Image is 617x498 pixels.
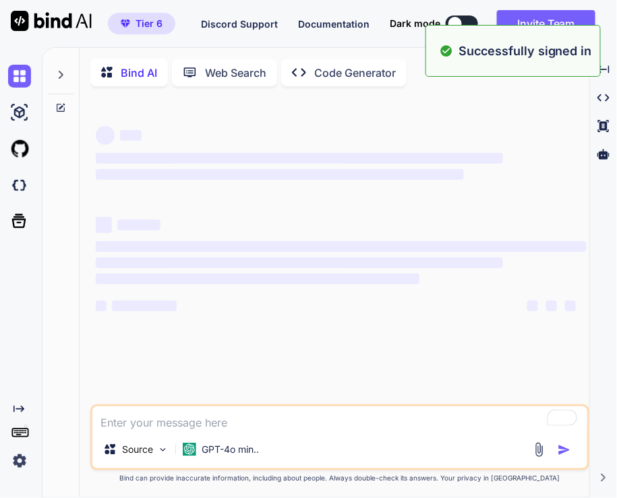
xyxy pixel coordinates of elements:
[8,101,31,124] img: ai-studio
[531,442,547,458] img: attachment
[201,17,278,31] button: Discord Support
[121,65,157,81] p: Bind AI
[96,153,503,164] span: ‌
[120,130,142,141] span: ‌
[11,11,92,31] img: Bind AI
[108,13,175,34] button: premiumTier 6
[459,42,592,60] p: Successfully signed in
[96,126,115,145] span: ‌
[96,169,464,180] span: ‌
[96,257,503,268] span: ‌
[497,10,595,37] button: Invite Team
[96,274,419,284] span: ‌
[390,17,440,30] span: Dark mode
[136,17,163,30] span: Tier 6
[8,449,31,472] img: settings
[565,301,576,311] span: ‌
[8,174,31,197] img: darkCloudIdeIcon
[96,301,107,311] span: ‌
[92,406,587,431] textarea: To enrich screen reader interactions, please activate Accessibility in Grammarly extension settings
[205,65,266,81] p: Web Search
[117,220,160,230] span: ‌
[202,443,259,456] p: GPT-4o min..
[546,301,557,311] span: ‌
[112,301,177,311] span: ‌
[157,444,169,456] img: Pick Models
[121,20,130,28] img: premium
[122,443,153,456] p: Source
[96,217,112,233] span: ‌
[8,137,31,160] img: githubLight
[558,443,571,457] img: icon
[183,443,196,456] img: GPT-4o mini
[298,17,370,31] button: Documentation
[298,18,370,30] span: Documentation
[96,241,587,252] span: ‌
[90,473,589,483] p: Bind can provide inaccurate information, including about people. Always double-check its answers....
[314,65,396,81] p: Code Generator
[527,301,538,311] span: ‌
[440,42,453,60] img: alert
[201,18,278,30] span: Discord Support
[8,65,31,88] img: chat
